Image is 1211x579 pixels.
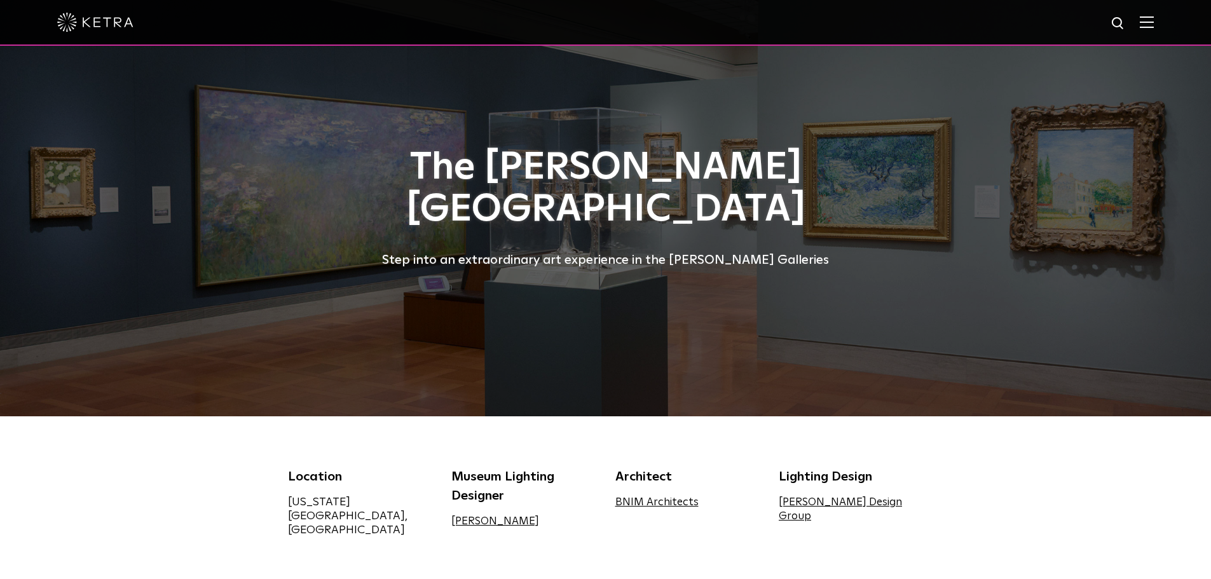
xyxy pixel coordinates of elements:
a: [PERSON_NAME] Design Group [779,497,902,522]
div: Architect [615,467,760,486]
h1: The [PERSON_NAME][GEOGRAPHIC_DATA] [288,147,924,231]
div: Museum Lighting Designer [451,467,596,505]
a: [PERSON_NAME] [451,516,539,527]
div: Lighting Design [779,467,924,486]
div: Step into an extraordinary art experience in the [PERSON_NAME] Galleries [288,250,924,270]
a: BNIM Architects [615,497,699,508]
img: search icon [1111,16,1126,32]
div: Location [288,467,433,486]
img: ketra-logo-2019-white [57,13,133,32]
img: Hamburger%20Nav.svg [1140,16,1154,28]
div: [US_STATE][GEOGRAPHIC_DATA], [GEOGRAPHIC_DATA] [288,495,433,537]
